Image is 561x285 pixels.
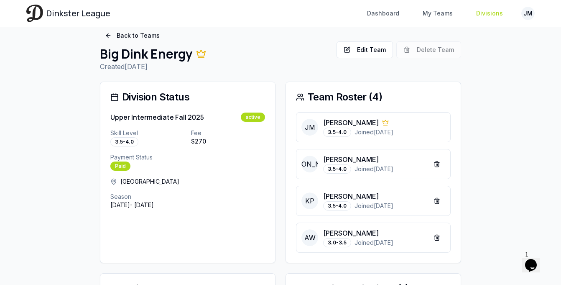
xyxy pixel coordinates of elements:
[354,202,393,210] span: Joined [DATE]
[110,112,204,122] h3: Upper Intermediate Fall 2025
[323,154,379,164] p: [PERSON_NAME]
[301,229,318,246] span: AW
[100,46,330,62] h1: Big Dink Energy
[362,6,404,21] a: Dashboard
[191,129,265,137] p: Fee
[191,137,265,146] p: $ 270
[521,7,535,20] button: JM
[110,162,130,171] div: Paid
[241,113,265,122] div: active
[110,153,265,162] p: Payment Status
[418,6,458,21] a: My Teams
[26,5,110,22] a: Dinkster League
[110,129,184,137] p: Skill Level
[110,193,265,201] p: Season
[323,191,379,201] p: [PERSON_NAME]
[323,238,351,247] div: 3.0-3.5
[323,201,351,211] div: 3.5-4.0
[323,118,379,128] p: [PERSON_NAME]
[301,156,318,172] span: [PERSON_NAME]
[301,193,318,209] span: KP
[46,8,110,19] span: Dinkster League
[110,137,138,146] div: 3.5-4.0
[354,165,393,173] span: Joined [DATE]
[471,6,508,21] a: Divisions
[110,92,265,102] div: Division Status
[296,92,451,102] div: Team Roster ( 4 )
[100,28,165,43] a: Back to Teams
[337,41,393,58] button: Edit Team
[100,62,330,72] p: Created [DATE]
[354,128,393,136] span: Joined [DATE]
[522,247,548,272] iframe: chat widget
[354,239,393,247] span: Joined [DATE]
[323,164,351,174] div: 3.5-4.0
[26,5,43,22] img: Dinkster
[323,128,351,137] div: 3.5-4.0
[110,201,265,209] p: [DATE] - [DATE]
[120,177,179,186] span: [GEOGRAPHIC_DATA]
[301,119,318,136] span: JM
[323,228,379,238] p: [PERSON_NAME]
